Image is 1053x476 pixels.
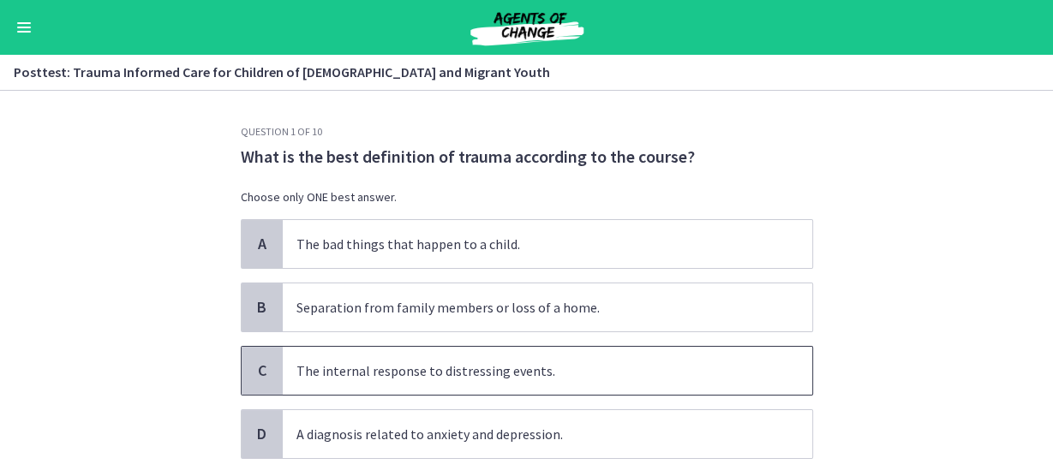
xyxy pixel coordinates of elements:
[283,220,812,268] span: The bad things that happen to a child.
[283,410,812,458] span: A diagnosis related to anxiety and depression.
[252,297,272,318] span: B
[283,283,812,331] span: Separation from family members or loss of a home.
[283,347,812,395] span: The internal response to distressing events.
[14,17,34,38] button: Enable menu
[252,424,272,444] span: D
[252,360,272,381] span: C
[424,7,630,48] img: Agents of Change
[14,62,1019,82] h3: Posttest: Trauma Informed Care for Children of [DEMOGRAPHIC_DATA] and Migrant Youth
[241,146,813,168] span: What is the best definition of trauma according to the course?
[241,188,813,205] p: Choose only ONE best answer.
[241,125,813,139] h3: Question 1 of 10
[252,234,272,254] span: A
